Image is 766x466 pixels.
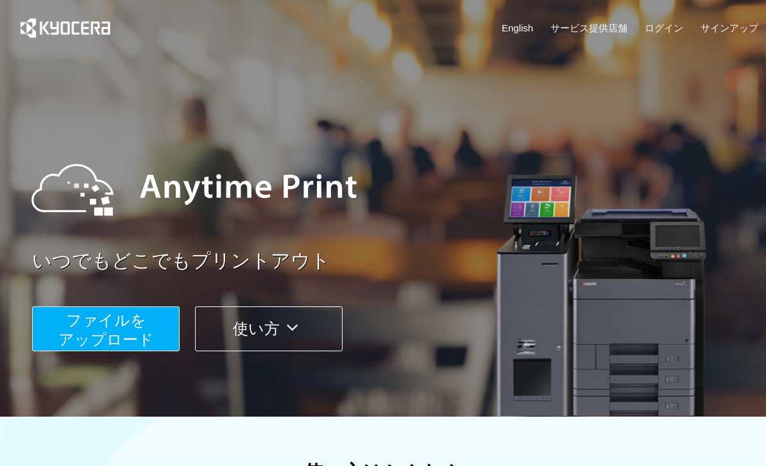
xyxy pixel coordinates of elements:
[195,306,343,351] button: 使い方
[502,21,533,35] a: English
[550,21,627,35] a: サービス提供店舗
[701,21,758,35] a: サインアップ
[32,306,180,351] button: ファイルを​​アップロード
[645,21,683,35] a: ログイン
[32,247,766,275] a: いつでもどこでもプリントアウト
[58,312,154,348] span: ファイルを ​​アップロード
